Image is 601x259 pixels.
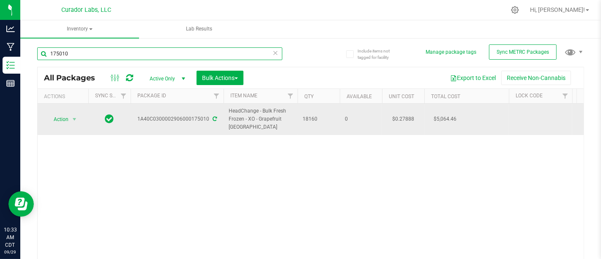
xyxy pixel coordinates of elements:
a: Lab Results [140,20,259,38]
a: Qty [304,94,314,99]
button: Sync METRC Packages [489,44,557,60]
span: All Packages [44,73,104,83]
div: Manage settings [510,6,520,14]
span: Bulk Actions [202,74,238,81]
a: Sync Status [95,93,128,99]
p: 09/29 [4,249,16,255]
span: Hi, [PERSON_NAME]! [530,6,585,13]
td: $0.27888 [382,104,424,135]
span: select [69,113,80,125]
inline-svg: Reports [6,79,15,88]
inline-svg: Manufacturing [6,43,15,51]
button: Bulk Actions [197,71,243,85]
button: Manage package tags [426,49,476,56]
span: 0 [345,115,377,123]
a: Package ID [137,93,166,99]
div: Actions [44,94,85,99]
span: Sync from Compliance System [211,116,217,122]
a: Inventory [20,20,139,38]
span: HeadChange - Bulk Fresh Frozen - XO - Grapefruit [GEOGRAPHIC_DATA] [229,107,292,132]
span: Lab Results [175,25,224,33]
inline-svg: Analytics [6,25,15,33]
iframe: Resource center [8,191,34,217]
a: Filter [117,89,131,103]
span: Include items not tagged for facility [358,48,400,61]
span: Sync METRC Packages [497,49,549,55]
a: Available [347,94,372,99]
div: 1A40C0300002906000175010 [129,115,225,123]
span: Curador Labs, LLC [61,6,111,14]
p: 10:33 AM CDT [4,226,16,249]
a: Lock Code [516,93,543,99]
button: Receive Non-Cannabis [501,71,571,85]
span: Clear [273,47,279,58]
span: Action [46,113,69,125]
inline-svg: Inventory [6,61,15,69]
span: $5,064.46 [429,113,461,125]
a: Total Cost [431,94,460,99]
a: Item Name [230,93,257,99]
span: In Sync [105,113,114,125]
span: 18160 [303,115,335,123]
button: Export to Excel [445,71,501,85]
a: Filter [284,89,298,103]
a: Filter [558,89,572,103]
input: Search Package ID, Item Name, SKU, Lot or Part Number... [37,47,282,60]
a: Filter [210,89,224,103]
a: Unit Cost [389,94,414,99]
